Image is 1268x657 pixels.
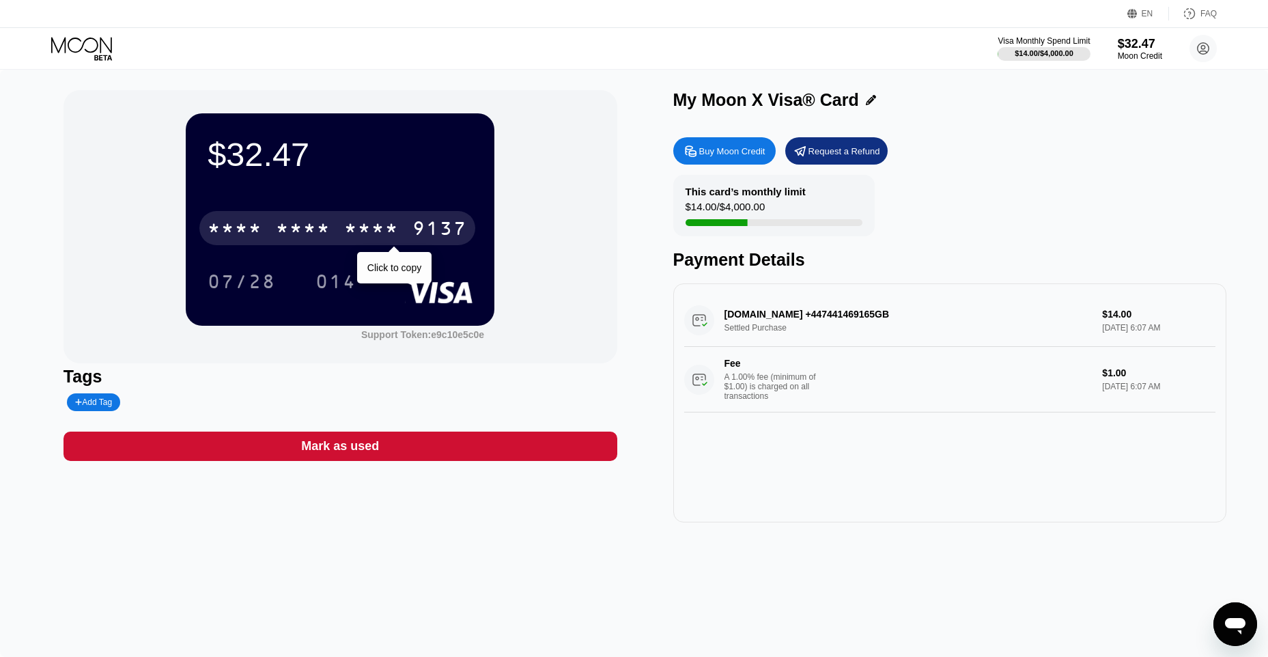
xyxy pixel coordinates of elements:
[785,137,888,165] div: Request a Refund
[699,145,765,157] div: Buy Moon Credit
[686,186,806,197] div: This card’s monthly limit
[808,145,880,157] div: Request a Refund
[75,397,112,407] div: Add Tag
[208,135,473,173] div: $32.47
[1102,382,1215,391] div: [DATE] 6:07 AM
[673,90,859,110] div: My Moon X Visa® Card
[67,393,120,411] div: Add Tag
[673,137,776,165] div: Buy Moon Credit
[724,372,827,401] div: A 1.00% fee (minimum of $1.00) is charged on all transactions
[301,438,379,454] div: Mark as used
[1200,9,1217,18] div: FAQ
[998,36,1090,61] div: Visa Monthly Spend Limit$14.00/$4,000.00
[1169,7,1217,20] div: FAQ
[1118,37,1162,61] div: $32.47Moon Credit
[1015,49,1073,57] div: $14.00 / $4,000.00
[673,250,1227,270] div: Payment Details
[684,347,1216,413] div: FeeA 1.00% fee (minimum of $1.00) is charged on all transactions$1.00[DATE] 6:07 AM
[1102,367,1215,378] div: $1.00
[64,367,617,387] div: Tags
[305,264,367,298] div: 014
[998,36,1090,46] div: Visa Monthly Spend Limit
[208,272,276,294] div: 07/28
[1142,9,1153,18] div: EN
[361,329,484,340] div: Support Token: e9c10e5c0e
[367,262,421,273] div: Click to copy
[64,432,617,461] div: Mark as used
[361,329,484,340] div: Support Token:e9c10e5c0e
[412,219,467,241] div: 9137
[1127,7,1169,20] div: EN
[1213,602,1257,646] iframe: Button to launch messaging window
[197,264,286,298] div: 07/28
[1118,37,1162,51] div: $32.47
[315,272,356,294] div: 014
[1118,51,1162,61] div: Moon Credit
[686,201,765,219] div: $14.00 / $4,000.00
[724,358,820,369] div: Fee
